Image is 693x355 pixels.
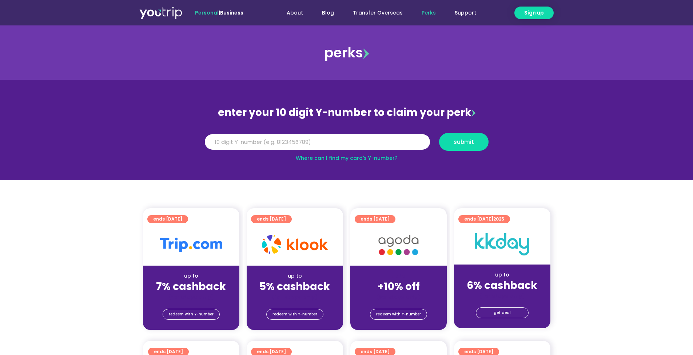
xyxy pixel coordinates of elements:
[251,215,292,223] a: ends [DATE]
[252,272,337,280] div: up to
[257,215,286,223] span: ends [DATE]
[439,133,489,151] button: submit
[454,139,474,145] span: submit
[312,6,343,20] a: Blog
[464,215,504,223] span: ends [DATE]
[458,215,510,223] a: ends [DATE]2025
[376,309,421,319] span: redeem with Y-number
[169,309,214,319] span: redeem with Y-number
[259,279,330,294] strong: 5% cashback
[263,6,486,20] nav: Menu
[460,271,545,279] div: up to
[356,293,441,301] div: (for stays only)
[252,293,337,301] div: (for stays only)
[149,272,234,280] div: up to
[412,6,445,20] a: Perks
[514,7,554,19] a: Sign up
[205,134,430,150] input: 10 digit Y-number (e.g. 8123456789)
[343,6,412,20] a: Transfer Overseas
[296,154,398,162] a: Where can I find my card’s Y-number?
[460,292,545,300] div: (for stays only)
[524,9,544,17] span: Sign up
[205,133,489,156] form: Y Number
[153,215,182,223] span: ends [DATE]
[156,279,226,294] strong: 7% cashback
[493,216,504,222] span: 2025
[467,278,537,293] strong: 6% cashback
[163,309,220,320] a: redeem with Y-number
[277,6,312,20] a: About
[195,9,243,16] span: |
[149,293,234,301] div: (for stays only)
[195,9,219,16] span: Personal
[361,215,390,223] span: ends [DATE]
[220,9,243,16] a: Business
[392,272,405,279] span: up to
[445,6,486,20] a: Support
[147,215,188,223] a: ends [DATE]
[494,308,511,318] span: get deal
[377,279,420,294] strong: +10% off
[476,307,529,318] a: get deal
[266,309,323,320] a: redeem with Y-number
[201,103,492,122] div: enter your 10 digit Y-number to claim your perk
[370,309,427,320] a: redeem with Y-number
[355,215,395,223] a: ends [DATE]
[272,309,317,319] span: redeem with Y-number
